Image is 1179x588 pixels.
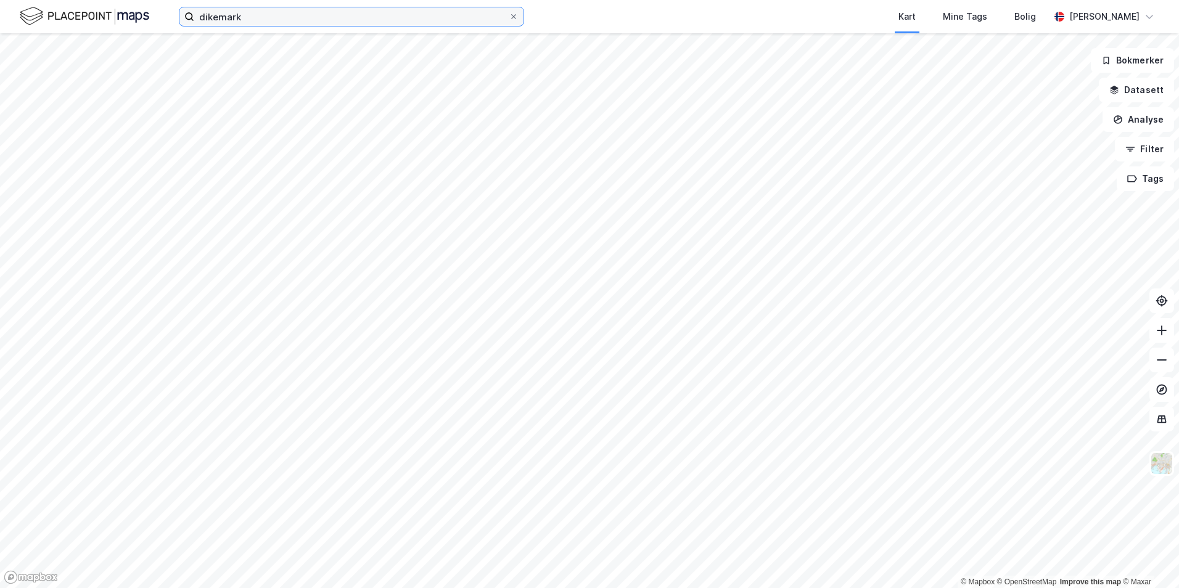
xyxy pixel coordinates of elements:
[1103,107,1174,132] button: Analyse
[1069,9,1140,24] div: [PERSON_NAME]
[898,9,916,24] div: Kart
[1060,578,1121,586] a: Improve this map
[4,570,58,584] a: Mapbox homepage
[1099,78,1174,102] button: Datasett
[1091,48,1174,73] button: Bokmerker
[1117,166,1174,191] button: Tags
[194,7,509,26] input: Søk på adresse, matrikkel, gårdeiere, leietakere eller personer
[1117,529,1179,588] iframe: Chat Widget
[997,578,1057,586] a: OpenStreetMap
[961,578,995,586] a: Mapbox
[943,9,987,24] div: Mine Tags
[1115,137,1174,161] button: Filter
[20,6,149,27] img: logo.f888ab2527a4732fd821a326f86c7f29.svg
[1014,9,1036,24] div: Bolig
[1150,452,1173,475] img: Z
